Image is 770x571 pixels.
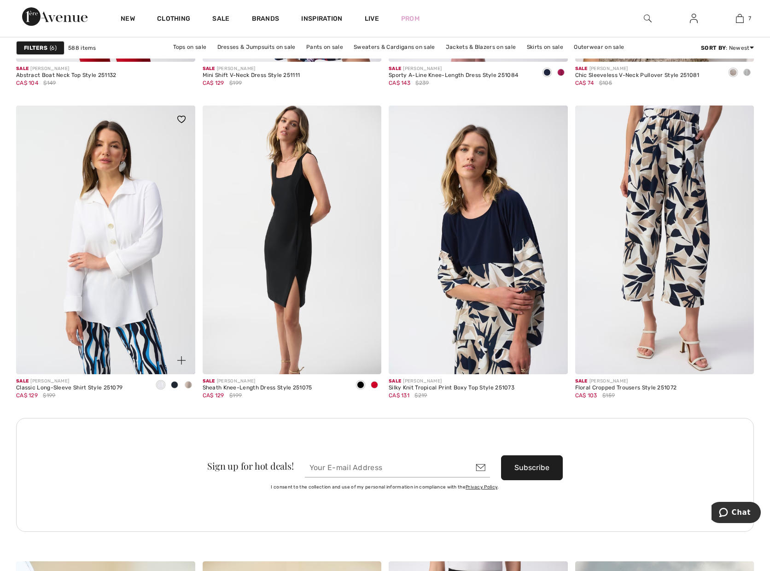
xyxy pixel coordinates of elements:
span: $159 [602,391,615,400]
img: My Info [690,13,698,24]
img: Silky Knit Tropical Print Boxy Top Style 251073. Vanilla/Multi [389,106,568,374]
span: Sale [389,66,401,71]
div: Abstract Boat Neck Top Style 251132 [16,72,117,79]
span: $219 [414,391,427,400]
div: Sheath Knee-Length Dress Style 251075 [203,385,312,391]
span: $199 [43,391,55,400]
a: New [121,15,135,24]
div: Midnight Blue [168,378,181,393]
a: Dresses & Jumpsuits on sale [213,41,300,53]
a: Sale [212,15,229,24]
img: 1ère Avenue [22,7,87,26]
div: Moonstone [181,378,195,393]
a: Clothing [157,15,190,24]
span: CA$ 129 [203,80,224,86]
div: Midnight Blue [540,65,554,81]
span: Sale [575,378,588,384]
div: Black [354,378,367,393]
div: : Newest [701,43,754,52]
span: CA$ 104 [16,80,38,86]
a: Outerwear on sale [569,41,629,53]
span: $199 [229,79,242,87]
div: [PERSON_NAME] [203,378,312,385]
a: 7 [717,13,762,24]
span: $105 [599,79,612,87]
span: Sale [203,378,215,384]
img: plus_v2.svg [177,356,186,365]
span: 588 items [68,43,96,52]
strong: Sort By [701,44,726,51]
img: Floral Cropped Trousers Style 251072. Vanilla/Multi [575,106,754,374]
span: Sale [16,378,29,384]
img: Sheath Knee-Length Dress Style 251075. Black [203,106,382,374]
div: Radiant red [367,378,381,393]
a: Jackets & Blazers on sale [441,41,521,53]
div: Grey/Silver [740,65,754,81]
div: [PERSON_NAME] [389,378,514,385]
a: Brands [252,15,280,24]
span: Inspiration [301,15,342,24]
img: heart_black_full.svg [177,116,186,123]
div: Sign up for hot deals! [207,461,293,471]
div: [PERSON_NAME] [203,65,300,72]
img: Classic Long-Sleeve Shirt Style 251079. Vanilla 30 [16,106,195,374]
span: Sale [16,66,29,71]
label: I consent to the collection and use of my personal information in compliance with the . [271,484,499,491]
div: Geranium [554,65,568,81]
input: Your E-mail Address [305,458,490,477]
a: Live [365,14,379,24]
div: Sporty A-Line Knee-Length Dress Style 251084 [389,72,518,79]
span: CA$ 131 [389,392,409,399]
a: Pants on sale [302,41,348,53]
img: My Bag [736,13,744,24]
div: [PERSON_NAME] [16,65,117,72]
span: CA$ 143 [389,80,410,86]
span: 7 [748,14,751,23]
a: Privacy Policy [466,484,497,490]
span: $199 [229,391,242,400]
span: Sale [575,66,588,71]
strong: Filters [24,43,47,52]
img: search the website [644,13,652,24]
div: Silky Knit Tropical Print Boxy Top Style 251073 [389,385,514,391]
div: Classic Long-Sleeve Shirt Style 251079 [16,385,122,391]
a: Sign In [682,13,705,24]
div: Mini Shift V-Neck Dress Style 251111 [203,72,300,79]
div: Vanilla 30 [154,378,168,393]
a: Prom [401,14,420,24]
span: 6 [50,43,57,52]
span: Sale [389,378,401,384]
span: $239 [415,79,429,87]
button: Subscribe [501,455,563,480]
div: [PERSON_NAME] [575,65,700,72]
span: CA$ 103 [575,392,597,399]
span: Sale [203,66,215,71]
a: Skirts on sale [522,41,568,53]
a: Tops on sale [169,41,211,53]
div: [PERSON_NAME] [16,378,122,385]
span: CA$ 74 [575,80,594,86]
div: [PERSON_NAME] [389,65,518,72]
div: [PERSON_NAME] [575,378,677,385]
span: $149 [43,79,56,87]
div: Chic Sleeveless V-Neck Pullover Style 251081 [575,72,700,79]
span: CA$ 129 [16,392,38,399]
span: CA$ 129 [203,392,224,399]
iframe: Opens a widget where you can chat to one of our agents [712,502,761,525]
a: Sweaters & Cardigans on sale [349,41,439,53]
div: Beige/gold [726,65,740,81]
div: Floral Cropped Trousers Style 251072 [575,385,677,391]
